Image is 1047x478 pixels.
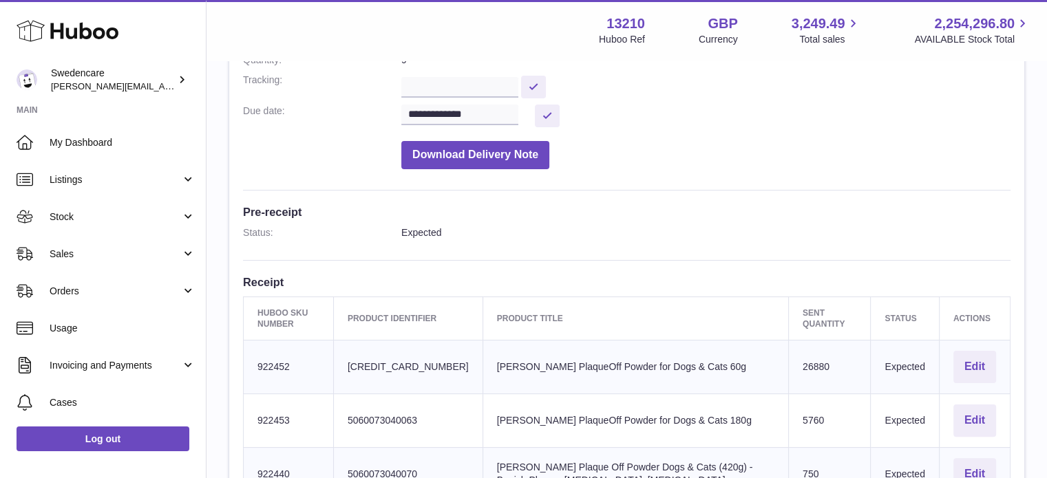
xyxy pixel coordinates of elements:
[599,33,645,46] div: Huboo Ref
[939,296,1010,340] th: Actions
[333,296,483,340] th: Product Identifier
[401,226,1011,239] dd: Expected
[871,393,939,447] td: Expected
[483,340,788,394] td: [PERSON_NAME] PlaqueOff Powder for Dogs & Cats 60g
[244,340,334,394] td: 922452
[50,136,195,149] span: My Dashboard
[401,141,549,169] button: Download Delivery Note
[333,340,483,394] td: [CREDIT_CARD_NUMBER]
[914,14,1030,46] a: 2,254,296.80 AVAILABLE Stock Total
[50,359,181,372] span: Invoicing and Payments
[606,14,645,33] strong: 13210
[51,67,175,93] div: Swedencare
[50,322,195,335] span: Usage
[50,248,181,261] span: Sales
[788,296,870,340] th: Sent Quantity
[914,33,1030,46] span: AVAILABLE Stock Total
[243,226,401,239] dt: Status:
[243,74,401,98] dt: Tracking:
[50,285,181,298] span: Orders
[244,393,334,447] td: 922453
[934,14,1015,33] span: 2,254,296.80
[799,33,860,46] span: Total sales
[792,14,861,46] a: 3,249.49 Total sales
[50,173,181,186] span: Listings
[17,426,189,451] a: Log out
[483,296,788,340] th: Product title
[244,296,334,340] th: Huboo SKU Number
[50,210,181,224] span: Stock
[483,393,788,447] td: [PERSON_NAME] PlaqueOff Powder for Dogs & Cats 180g
[50,396,195,409] span: Cases
[871,340,939,394] td: Expected
[871,296,939,340] th: Status
[788,340,870,394] td: 26880
[243,204,1011,219] h3: Pre-receipt
[333,393,483,447] td: 5060073040063
[243,105,401,127] dt: Due date:
[243,274,1011,290] h3: Receipt
[788,393,870,447] td: 5760
[51,80,276,91] span: [PERSON_NAME][EMAIL_ADDRESS][DOMAIN_NAME]
[699,33,738,46] div: Currency
[953,404,996,437] button: Edit
[792,14,845,33] span: 3,249.49
[953,351,996,383] button: Edit
[708,14,737,33] strong: GBP
[17,69,37,90] img: rebecca.fall@swedencare.co.uk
